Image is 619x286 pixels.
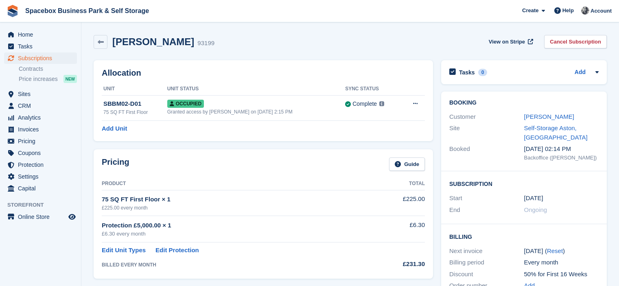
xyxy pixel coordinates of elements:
[19,65,77,73] a: Contracts
[524,194,543,203] time: 2025-06-29 00:00:00 UTC
[4,29,77,40] a: menu
[18,135,67,147] span: Pricing
[449,232,599,240] h2: Billing
[449,258,524,267] div: Billing period
[102,68,425,78] h2: Allocation
[449,194,524,203] div: Start
[167,83,345,96] th: Unit Status
[449,205,524,215] div: End
[63,75,77,83] div: NEW
[524,144,599,154] div: [DATE] 02:14 PM
[449,144,524,162] div: Booked
[591,7,612,15] span: Account
[352,100,377,108] div: Complete
[167,100,204,108] span: Occupied
[18,171,67,182] span: Settings
[4,52,77,64] a: menu
[197,39,214,48] div: 93199
[103,99,167,109] div: SBBM02-D01
[4,88,77,100] a: menu
[18,211,67,223] span: Online Store
[449,179,599,188] h2: Subscription
[4,124,77,135] a: menu
[449,270,524,279] div: Discount
[365,177,425,190] th: Total
[547,247,563,254] a: Reset
[4,159,77,170] a: menu
[524,258,599,267] div: Every month
[524,247,599,256] div: [DATE] ( )
[102,177,365,190] th: Product
[562,7,574,15] span: Help
[7,201,81,209] span: Storefront
[155,246,199,255] a: Edit Protection
[524,206,547,213] span: Ongoing
[18,41,67,52] span: Tasks
[524,154,599,162] div: Backoffice ([PERSON_NAME])
[4,41,77,52] a: menu
[167,108,345,116] div: Granted access by [PERSON_NAME] on [DATE] 2:15 PM
[4,211,77,223] a: menu
[522,7,538,15] span: Create
[18,112,67,123] span: Analytics
[67,212,77,222] a: Preview store
[18,147,67,159] span: Coupons
[103,109,167,116] div: 75 SQ FT First Floor
[102,195,365,204] div: 75 SQ FT First Floor × 1
[4,171,77,182] a: menu
[486,35,535,48] a: View on Stripe
[18,100,67,111] span: CRM
[449,247,524,256] div: Next invoice
[524,124,588,141] a: Self-Storage Aston, [GEOGRAPHIC_DATA]
[102,246,146,255] a: Edit Unit Types
[478,69,488,76] div: 0
[102,221,365,230] div: Protection £5,000.00 × 1
[102,124,127,133] a: Add Unit
[449,112,524,122] div: Customer
[22,4,152,17] a: Spacebox Business Park & Self Storage
[345,83,400,96] th: Sync Status
[379,101,384,106] img: icon-info-grey-7440780725fd019a000dd9b08b2336e03edf1995a4989e88bcd33f0948082b44.svg
[18,124,67,135] span: Invoices
[18,52,67,64] span: Subscriptions
[4,112,77,123] a: menu
[18,183,67,194] span: Capital
[449,124,524,142] div: Site
[365,216,425,242] td: £6.30
[581,7,589,15] img: SUDIPTA VIRMANI
[4,147,77,159] a: menu
[102,230,365,238] div: £6.30 every month
[489,38,525,46] span: View on Stripe
[102,83,167,96] th: Unit
[19,74,77,83] a: Price increases NEW
[18,159,67,170] span: Protection
[449,100,599,106] h2: Booking
[365,190,425,216] td: £225.00
[102,157,129,171] h2: Pricing
[575,68,586,77] a: Add
[459,69,475,76] h2: Tasks
[4,100,77,111] a: menu
[389,157,425,171] a: Guide
[544,35,607,48] a: Cancel Subscription
[18,88,67,100] span: Sites
[102,261,365,269] div: BILLED EVERY MONTH
[365,260,425,269] div: £231.30
[102,204,365,212] div: £225.00 every month
[4,135,77,147] a: menu
[19,75,58,83] span: Price increases
[524,270,599,279] div: 50% for First 16 Weeks
[7,5,19,17] img: stora-icon-8386f47178a22dfd0bd8f6a31ec36ba5ce8667c1dd55bd0f319d3a0aa187defe.svg
[112,36,194,47] h2: [PERSON_NAME]
[18,29,67,40] span: Home
[524,113,574,120] a: [PERSON_NAME]
[4,183,77,194] a: menu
